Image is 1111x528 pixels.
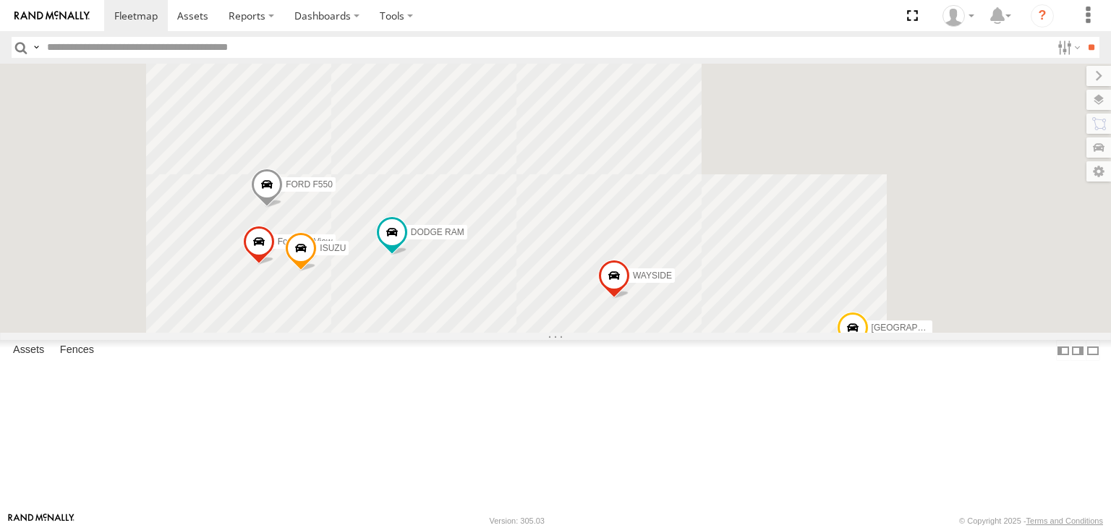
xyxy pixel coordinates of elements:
[1026,516,1103,525] a: Terms and Conditions
[959,516,1103,525] div: © Copyright 2025 -
[30,37,42,58] label: Search Query
[411,227,464,237] span: DODGE RAM
[1086,340,1100,361] label: Hide Summary Table
[937,5,979,27] div: Sonny Corpus
[1086,161,1111,182] label: Map Settings
[6,341,51,361] label: Assets
[1056,340,1070,361] label: Dock Summary Table to the Left
[1070,340,1085,361] label: Dock Summary Table to the Right
[286,179,333,190] span: FORD F550
[320,243,346,253] span: ISUZU
[633,271,672,281] span: WAYSIDE
[1031,4,1054,27] i: ?
[872,323,962,333] span: [GEOGRAPHIC_DATA]
[8,514,75,528] a: Visit our Website
[278,237,333,247] span: Fountain View
[53,341,101,361] label: Fences
[1052,37,1083,58] label: Search Filter Options
[490,516,545,525] div: Version: 305.03
[14,11,90,21] img: rand-logo.svg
